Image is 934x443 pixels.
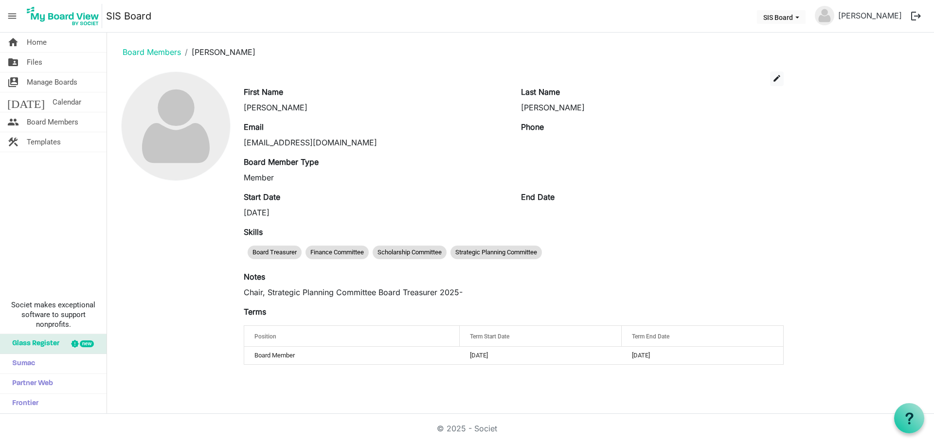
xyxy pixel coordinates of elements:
div: [DATE] [244,207,506,218]
span: Manage Boards [27,72,77,92]
div: Chair, Strategic Planning Committee Board Treasurer 2025- [244,286,784,298]
div: [EMAIL_ADDRESS][DOMAIN_NAME] [244,137,506,148]
button: edit [770,71,784,86]
span: Term End Date [632,333,669,340]
label: Skills [244,226,263,238]
div: new [80,340,94,347]
span: Term Start Date [470,333,509,340]
button: SIS Board dropdownbutton [757,10,806,24]
a: © 2025 - Societ [437,424,497,433]
td: 7/1/2022 column header Term Start Date [460,347,621,364]
img: no-profile-picture.svg [815,6,834,25]
span: Frontier [7,394,38,413]
span: Glass Register [7,334,59,354]
span: [DATE] [7,92,45,112]
span: switch_account [7,72,19,92]
div: Member [244,172,506,183]
img: My Board View Logo [24,4,102,28]
span: Home [27,33,47,52]
label: Phone [521,121,544,133]
label: Board Member Type [244,156,319,168]
label: Terms [244,306,266,318]
label: Start Date [244,191,280,203]
li: [PERSON_NAME] [181,46,255,58]
label: First Name [244,86,283,98]
label: Email [244,121,264,133]
span: Partner Web [7,374,53,393]
span: Board Members [27,112,78,132]
div: [PERSON_NAME] [244,102,506,113]
span: people [7,112,19,132]
a: Board Members [123,47,181,57]
span: menu [3,7,21,25]
span: Templates [27,132,61,152]
button: logout [906,6,926,26]
a: [PERSON_NAME] [834,6,906,25]
span: Sumac [7,354,35,373]
label: Notes [244,271,265,283]
span: Societ makes exceptional software to support nonprofits. [4,300,102,329]
span: construction [7,132,19,152]
span: Calendar [53,92,81,112]
span: folder_shared [7,53,19,72]
span: Files [27,53,42,72]
a: My Board View Logo [24,4,106,28]
span: Position [254,333,276,340]
td: 6/30/2026 column header Term End Date [622,347,783,364]
img: no-profile-picture.svg [122,72,230,180]
td: Board Member column header Position [244,347,460,364]
label: Last Name [521,86,560,98]
div: [PERSON_NAME] [521,102,784,113]
a: SIS Board [106,6,151,26]
span: home [7,33,19,52]
label: End Date [521,191,555,203]
span: edit [772,74,781,83]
